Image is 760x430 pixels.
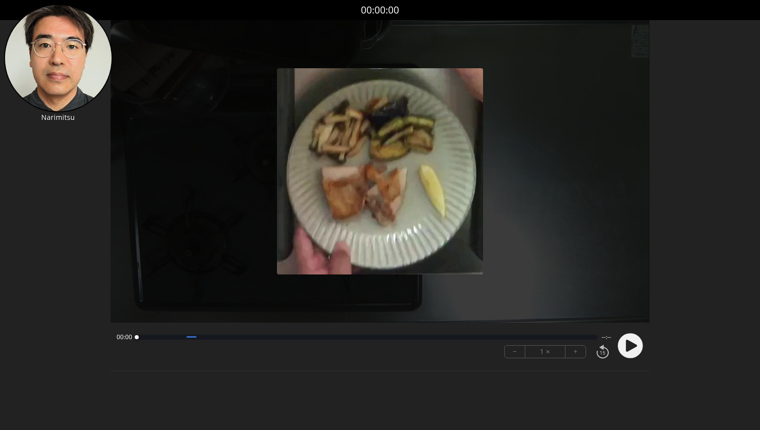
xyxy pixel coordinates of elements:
[4,112,113,122] p: Narimitsu
[117,333,132,341] span: 00:00
[602,333,611,341] span: --:--
[565,346,586,358] button: +
[505,346,525,358] button: −
[277,68,484,274] img: Poster Image
[525,346,565,358] div: 1 ×
[4,4,113,112] img: NK
[361,3,399,18] a: 00:00:00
